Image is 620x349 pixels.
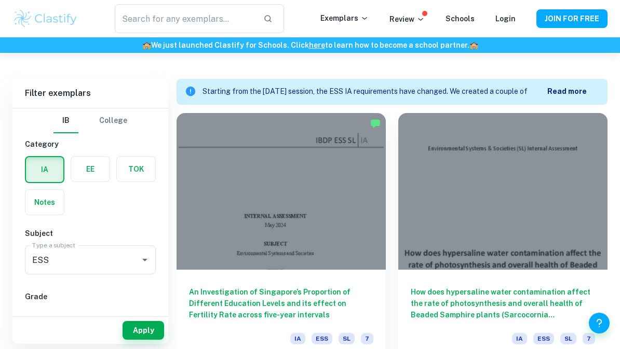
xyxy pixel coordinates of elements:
h6: An Investigation of Singapore’s Proportion of Different Education Levels and its effect on Fertil... [189,286,373,320]
button: Apply [123,321,164,340]
span: SL [560,333,576,344]
a: Login [495,15,516,23]
span: 7 [583,333,595,344]
button: Notes [25,190,64,215]
div: Filter type choice [53,108,127,133]
a: here [309,41,325,49]
button: Open [138,253,152,267]
button: EE [71,157,110,182]
h6: Subject [25,228,156,239]
p: Starting from the [DATE] session, the ESS IA requirements have changed. We created a couple of ex... [203,86,547,97]
span: ESS [312,333,332,344]
img: Marked [370,118,381,129]
button: JOIN FOR FREE [536,9,608,28]
h6: Filter exemplars [12,79,168,108]
img: Clastify logo [12,8,78,29]
input: Search for any exemplars... [115,4,255,33]
h6: Category [25,138,156,150]
span: SL [339,333,355,344]
button: IA [26,157,63,182]
p: Review [389,13,425,25]
button: IB [53,108,78,133]
h6: We just launched Clastify for Schools. Click to learn how to become a school partner. [2,39,618,51]
span: IA [512,333,527,344]
span: IA [290,333,305,344]
p: Exemplars [320,12,369,24]
label: Type a subject [32,241,75,249]
span: 7 [361,333,373,344]
button: College [99,108,127,133]
span: 🏫 [469,41,478,49]
h6: How does hypersaline water contamination affect the rate of photosynthesis and overall health of ... [411,286,595,320]
span: 🏫 [142,41,151,49]
span: ESS [533,333,554,344]
h6: Grade [25,291,156,302]
b: Read more [547,87,587,95]
a: Schools [446,15,475,23]
button: TOK [117,157,155,182]
button: Help and Feedback [589,313,610,333]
